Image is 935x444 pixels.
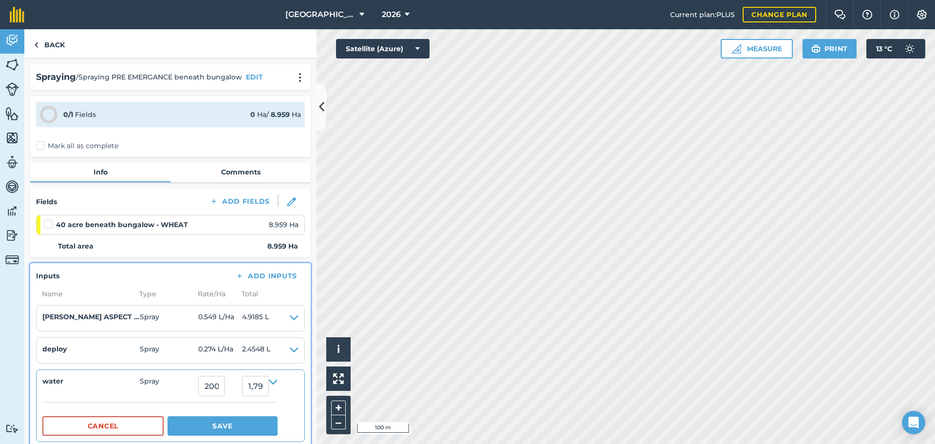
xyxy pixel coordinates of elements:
img: svg+xml;base64,PD94bWwgdmVyc2lvbj0iMS4wIiBlbmNvZGluZz0idXRmLTgiPz4KPCEtLSBHZW5lcmF0b3I6IEFkb2JlIE... [5,179,19,194]
span: 4.9185 L [242,311,269,325]
summary: [PERSON_NAME] ASPECT XLSpray0.549 L/Ha4.9185 L [42,311,299,325]
div: Open Intercom Messenger [902,411,925,434]
button: Add Inputs [227,269,305,283]
img: svg+xml;base64,PHN2ZyB4bWxucz0iaHR0cDovL3d3dy53My5vcmcvMjAwMC9zdmciIHdpZHRoPSI5IiBoZWlnaHQ9IjI0Ii... [34,39,38,51]
img: A question mark icon [861,10,873,19]
span: Current plan : PLUS [670,9,735,20]
button: Cancel [42,416,164,436]
div: Fields [63,109,96,120]
button: Save [168,416,278,436]
strong: 8.959 Ha [267,241,298,251]
img: svg+xml;base64,PD94bWwgdmVyc2lvbj0iMS4wIiBlbmNvZGluZz0idXRmLTgiPz4KPCEtLSBHZW5lcmF0b3I6IEFkb2JlIE... [5,424,19,433]
img: fieldmargin Logo [10,7,24,22]
span: 2.4548 L [242,344,270,357]
span: Spray [140,344,198,357]
button: – [331,415,346,429]
img: Two speech bubbles overlapping with the left bubble in the forefront [834,10,846,19]
h4: water [42,376,140,386]
strong: 8.959 [271,110,290,119]
img: svg+xml;base64,PD94bWwgdmVyc2lvbj0iMS4wIiBlbmNvZGluZz0idXRmLTgiPz4KPCEtLSBHZW5lcmF0b3I6IEFkb2JlIE... [5,204,19,218]
button: Measure [721,39,793,58]
span: 13 ° C [876,39,892,58]
img: svg+xml;base64,PHN2ZyB3aWR0aD0iMTgiIGhlaWdodD0iMTgiIHZpZXdCb3g9IjAgMCAxOCAxOCIgZmlsbD0ibm9uZSIgeG... [287,197,296,206]
span: 0.549 L / Ha [198,311,242,325]
img: svg+xml;base64,PD94bWwgdmVyc2lvbj0iMS4wIiBlbmNvZGluZz0idXRmLTgiPz4KPCEtLSBHZW5lcmF0b3I6IEFkb2JlIE... [5,82,19,96]
button: Satellite (Azure) [336,39,430,58]
a: Info [30,163,170,181]
strong: 0 [250,110,255,119]
h4: [PERSON_NAME] ASPECT XL [42,311,140,322]
img: svg+xml;base64,PD94bWwgdmVyc2lvbj0iMS4wIiBlbmNvZGluZz0idXRmLTgiPz4KPCEtLSBHZW5lcmF0b3I6IEFkb2JlIE... [5,228,19,243]
span: 8.959 Ha [269,219,299,230]
button: Print [803,39,857,58]
span: Spray [140,311,198,325]
span: Rate/ Ha [192,289,236,299]
img: svg+xml;base64,PHN2ZyB4bWxucz0iaHR0cDovL3d3dy53My5vcmcvMjAwMC9zdmciIHdpZHRoPSIyMCIgaGVpZ2h0PSIyNC... [294,73,306,82]
strong: 0 / 1 [63,110,73,119]
h4: deploy [42,344,140,354]
label: Mark all as complete [36,141,118,151]
a: Change plan [743,7,816,22]
a: Comments [170,163,311,181]
button: EDIT [246,72,263,82]
span: Type [133,289,192,299]
a: Back [24,29,75,58]
img: Four arrows, one pointing top left, one top right, one bottom right and the last bottom left [333,373,344,384]
div: Ha / Ha [250,109,301,120]
span: Name [36,289,133,299]
strong: 40 acre beneath bungalow - WHEAT [56,219,188,230]
img: Ruler icon [731,44,741,54]
img: svg+xml;base64,PHN2ZyB4bWxucz0iaHR0cDovL3d3dy53My5vcmcvMjAwMC9zdmciIHdpZHRoPSI1NiIgaGVpZ2h0PSI2MC... [5,131,19,145]
button: 13 °C [866,39,925,58]
span: i [337,343,340,355]
img: svg+xml;base64,PD94bWwgdmVyc2lvbj0iMS4wIiBlbmNvZGluZz0idXRmLTgiPz4KPCEtLSBHZW5lcmF0b3I6IEFkb2JlIE... [5,33,19,48]
img: svg+xml;base64,PHN2ZyB4bWxucz0iaHR0cDovL3d3dy53My5vcmcvMjAwMC9zdmciIHdpZHRoPSIxOSIgaGVpZ2h0PSIyNC... [811,43,821,55]
img: A cog icon [916,10,928,19]
h4: Inputs [36,270,59,281]
img: svg+xml;base64,PHN2ZyB4bWxucz0iaHR0cDovL3d3dy53My5vcmcvMjAwMC9zdmciIHdpZHRoPSI1NiIgaGVpZ2h0PSI2MC... [5,58,19,72]
strong: Total area [58,241,93,251]
img: svg+xml;base64,PD94bWwgdmVyc2lvbj0iMS4wIiBlbmNvZGluZz0idXRmLTgiPz4KPCEtLSBHZW5lcmF0b3I6IEFkb2JlIE... [5,253,19,267]
button: Add Fields [202,194,278,208]
h2: Spraying [36,70,76,84]
summary: waterSpray [42,376,278,396]
img: svg+xml;base64,PD94bWwgdmVyc2lvbj0iMS4wIiBlbmNvZGluZz0idXRmLTgiPz4KPCEtLSBHZW5lcmF0b3I6IEFkb2JlIE... [900,39,919,58]
span: 2026 [382,9,401,20]
span: / Spraying PRE EMERGANCE beneath bungalow [76,72,242,82]
h4: Fields [36,196,57,207]
span: [GEOGRAPHIC_DATA] [285,9,355,20]
span: Spray [140,376,198,396]
summary: deploySpray0.274 L/Ha2.4548 L [42,344,299,357]
button: + [331,401,346,415]
img: svg+xml;base64,PHN2ZyB4bWxucz0iaHR0cDovL3d3dy53My5vcmcvMjAwMC9zdmciIHdpZHRoPSI1NiIgaGVpZ2h0PSI2MC... [5,106,19,121]
span: 0.274 L / Ha [198,344,242,357]
img: svg+xml;base64,PD94bWwgdmVyc2lvbj0iMS4wIiBlbmNvZGluZz0idXRmLTgiPz4KPCEtLSBHZW5lcmF0b3I6IEFkb2JlIE... [5,155,19,170]
img: svg+xml;base64,PHN2ZyB4bWxucz0iaHR0cDovL3d3dy53My5vcmcvMjAwMC9zdmciIHdpZHRoPSIxNyIgaGVpZ2h0PSIxNy... [890,9,899,20]
span: Total [236,289,258,299]
button: i [326,337,351,362]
